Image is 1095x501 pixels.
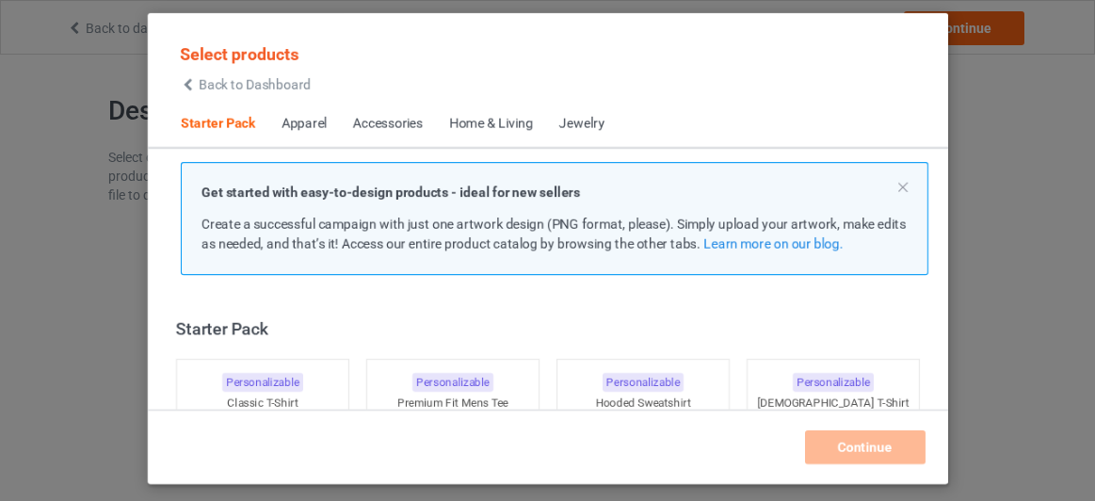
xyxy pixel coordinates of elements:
[559,115,604,134] div: Jewelry
[703,236,843,251] a: Learn more on our blog.
[793,373,874,393] div: Personalizable
[556,396,729,412] div: Hooded Sweatshirt
[449,115,533,134] div: Home & Living
[222,373,303,393] div: Personalizable
[201,185,580,200] strong: Get started with easy-to-design products - ideal for new sellers
[176,396,348,412] div: Classic T-Shirt
[201,217,906,251] span: Create a successful campaign with just one artwork design (PNG format, please). Simply upload you...
[366,396,539,412] div: Premium Fit Mens Tee
[175,317,927,339] div: Starter Pack
[603,373,684,393] div: Personalizable
[747,396,919,412] div: [DEMOGRAPHIC_DATA] T-Shirt
[168,102,268,147] span: Starter Pack
[199,77,311,92] span: Back to Dashboard
[353,115,423,134] div: Accessories
[412,373,493,393] div: Personalizable
[282,115,327,134] div: Apparel
[180,44,298,64] span: Select products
